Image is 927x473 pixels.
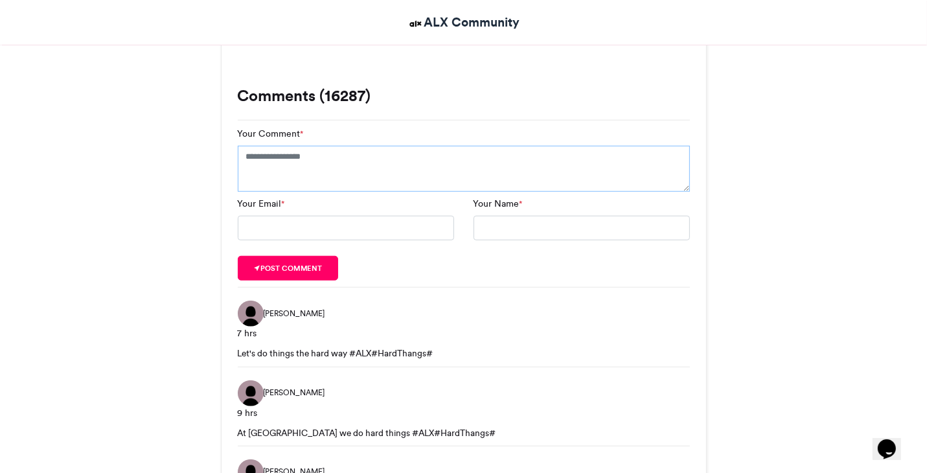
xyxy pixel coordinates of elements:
[407,16,424,32] img: ALX Community
[264,387,325,398] span: [PERSON_NAME]
[238,426,690,439] div: At [GEOGRAPHIC_DATA] we do hard things #ALX#HardThangs#
[873,421,914,460] iframe: chat widget
[238,406,690,420] div: 9 hrs
[238,127,304,141] label: Your Comment
[474,197,523,211] label: Your Name
[264,308,325,319] span: [PERSON_NAME]
[407,13,520,32] a: ALX Community
[238,301,264,327] img: FRANK
[238,327,690,340] div: 7 hrs
[238,88,690,104] h3: Comments (16287)
[238,347,690,360] div: Let's do things the hard way #ALX#HardThangs#
[238,197,285,211] label: Your Email
[238,256,339,281] button: Post comment
[238,380,264,406] img: Florence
